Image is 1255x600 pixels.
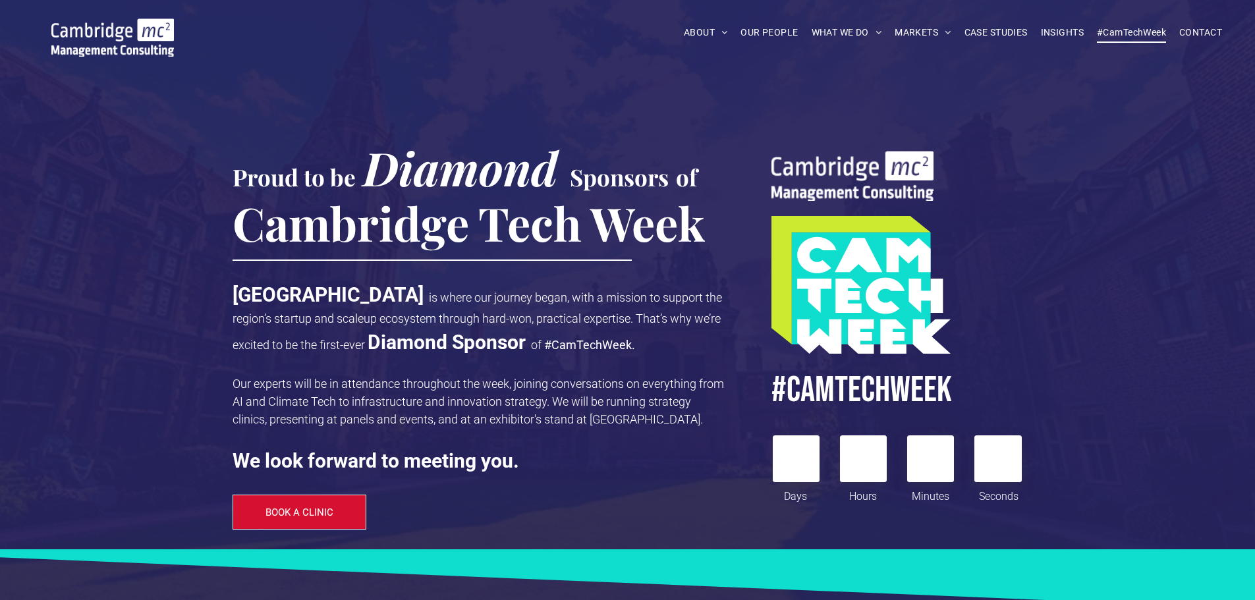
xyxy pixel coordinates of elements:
span: #CamTECHWEEK [771,368,952,412]
span: Diamond [363,136,558,198]
a: OUR PEOPLE [734,22,804,43]
a: CASE STUDIES [958,22,1034,43]
div: Minutes [908,482,954,505]
a: ABOUT [677,22,735,43]
span: #CamTechWeek. [544,338,635,352]
a: INSIGHTS [1034,22,1090,43]
a: BOOK A CLINIC [233,495,367,530]
span: Our experts will be in attendance throughout the week, joining conversations on everything from A... [233,377,724,426]
span: BOOK A CLINIC [265,506,333,518]
a: WHAT WE DO [805,22,889,43]
a: #CamTechWeek [1090,22,1173,43]
div: Seconds [976,482,1022,505]
span: of [531,338,542,352]
div: Hours [840,482,886,505]
img: Cambridge MC Logo [51,18,174,57]
a: MARKETS [888,22,957,43]
span: Cambridge Tech Week [233,192,705,254]
div: Days [773,482,819,505]
span: Sponsors [570,161,669,192]
strong: We look forward to meeting you. [233,449,519,472]
strong: Diamond Sponsor [368,331,526,354]
strong: [GEOGRAPHIC_DATA] [233,283,424,306]
a: CONTACT [1173,22,1229,43]
span: of [676,161,697,192]
span: is where our journey began, with a mission to support the region’s startup and scaleup ecosystem ... [233,290,722,352]
span: Proud to be [233,161,356,192]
